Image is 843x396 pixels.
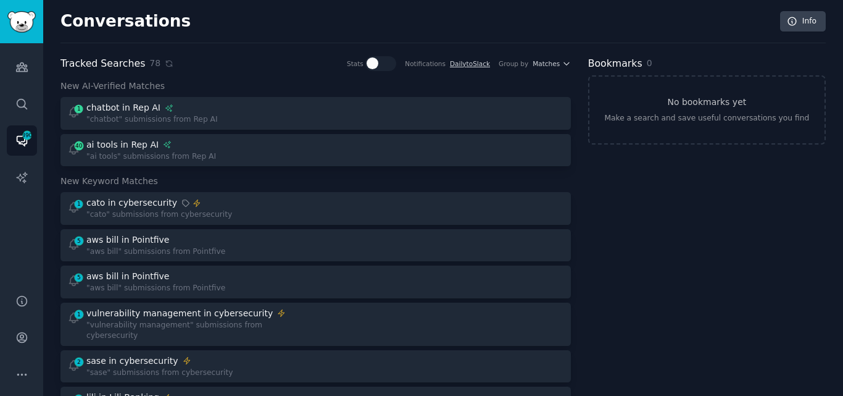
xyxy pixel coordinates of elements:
a: 5aws bill in Pointfive"aws bill" submissions from Pointfive [60,229,571,262]
button: Matches [533,59,570,68]
a: 1vulnerability management in cybersecurity"vulnerability management" submissions from cybersecurity [60,303,571,346]
div: aws bill in Pointfive [86,270,169,283]
a: No bookmarks yetMake a search and save useful conversations you find [588,75,826,145]
div: Notifications [405,59,446,68]
div: sase in cybersecurity [86,355,178,368]
a: 1chatbot in Rep AI"chatbot" submissions from Rep AI [60,97,571,130]
span: 40 [73,141,85,150]
a: 40ai tools in Rep AI"ai tools" submissions from Rep AI [60,134,571,167]
div: chatbot in Rep AI [86,101,160,114]
a: 2sase in cybersecurity"sase" submissions from cybersecurity [60,350,571,383]
h2: Conversations [60,12,191,32]
span: 1 [73,104,85,113]
a: 1cato in cybersecurity"cato" submissions from cybersecurity [60,192,571,225]
div: "chatbot" submissions from Rep AI [86,114,218,125]
div: Make a search and save useful conversations you find [604,113,809,124]
div: "ai tools" submissions from Rep AI [86,151,216,162]
a: Info [780,11,826,32]
span: New AI-Verified Matches [60,80,165,93]
a: 5aws bill in Pointfive"aws bill" submissions from Pointfive [60,266,571,298]
div: Stats [347,59,363,68]
h2: Bookmarks [588,56,642,72]
img: GummySearch logo [7,11,36,33]
span: 1 [73,200,85,208]
span: 78 [149,57,160,70]
div: "cato" submissions from cybersecurity [86,209,232,221]
span: 2 [73,358,85,366]
h2: Tracked Searches [60,56,145,72]
span: New Keyword Matches [60,175,158,188]
span: 5 [73,273,85,282]
div: aws bill in Pointfive [86,234,169,246]
span: 0 [647,58,652,68]
div: cato in cybersecurity [86,196,177,209]
span: 390 [22,131,33,140]
h3: No bookmarks yet [667,96,746,109]
span: 5 [73,237,85,245]
a: DailytoSlack [450,60,490,67]
div: vulnerability management in cybersecurity [86,307,273,320]
div: "aws bill" submissions from Pointfive [86,246,225,258]
div: Group by [499,59,528,68]
a: 390 [7,125,37,156]
div: ai tools in Rep AI [86,138,159,151]
div: "vulnerability management" submissions from cybersecurity [86,320,307,342]
span: 1 [73,310,85,319]
div: "sase" submissions from cybersecurity [86,368,233,379]
span: Matches [533,59,560,68]
div: "aws bill" submissions from Pointfive [86,283,225,294]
